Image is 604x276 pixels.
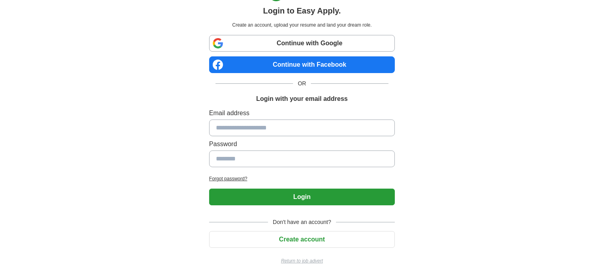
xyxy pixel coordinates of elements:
a: Continue with Google [209,35,395,52]
a: Create account [209,236,395,243]
span: OR [293,79,311,88]
h1: Login to Easy Apply. [263,5,341,17]
button: Create account [209,231,395,248]
span: Don't have an account? [268,218,336,226]
p: Create an account, upload your resume and land your dream role. [211,21,393,29]
label: Email address [209,108,395,118]
label: Password [209,139,395,149]
a: Continue with Facebook [209,56,395,73]
button: Login [209,189,395,205]
a: Forgot password? [209,175,395,182]
h1: Login with your email address [256,94,348,104]
a: Return to job advert [209,257,395,264]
